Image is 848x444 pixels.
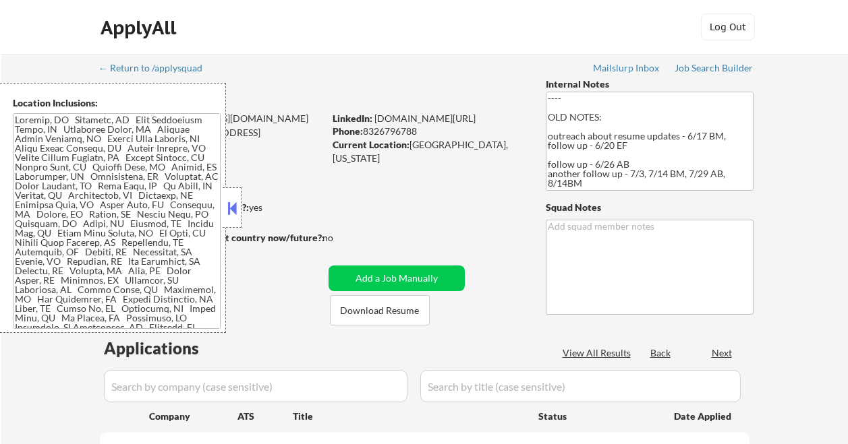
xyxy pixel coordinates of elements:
[330,295,430,325] button: Download Resume
[593,63,660,76] a: Mailslurp Inbox
[563,346,635,360] div: View All Results
[420,370,741,402] input: Search by title (case sensitive)
[546,77,754,91] div: Internal Notes
[293,410,526,423] div: Title
[674,410,733,423] div: Date Applied
[98,63,215,76] a: ← Return to /applysquad
[333,125,524,138] div: 8326796788
[333,113,372,124] strong: LinkedIn:
[98,63,215,73] div: ← Return to /applysquad
[333,138,524,164] div: [GEOGRAPHIC_DATA], [US_STATE]
[333,139,409,150] strong: Current Location:
[333,125,363,137] strong: Phone:
[675,63,754,76] a: Job Search Builder
[13,96,221,110] div: Location Inclusions:
[712,346,733,360] div: Next
[149,410,237,423] div: Company
[538,404,654,428] div: Status
[237,410,293,423] div: ATS
[701,13,755,40] button: Log Out
[101,16,180,39] div: ApplyAll
[374,113,476,124] a: [DOMAIN_NAME][URL]
[675,63,754,73] div: Job Search Builder
[104,370,407,402] input: Search by company (case sensitive)
[329,265,465,291] button: Add a Job Manually
[593,63,660,73] div: Mailslurp Inbox
[322,231,361,245] div: no
[104,340,237,356] div: Applications
[546,201,754,214] div: Squad Notes
[650,346,672,360] div: Back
